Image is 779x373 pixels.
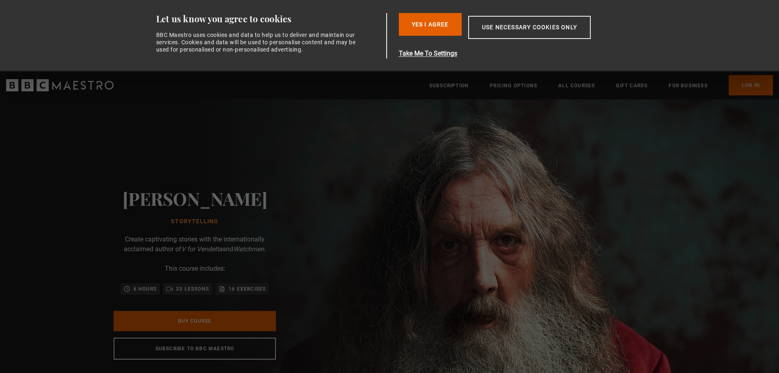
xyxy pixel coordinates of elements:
[165,264,225,274] p: This course includes:
[228,285,266,293] p: 16 exercises
[399,49,629,58] button: Take Me To Settings
[669,82,707,90] a: For business
[468,16,591,39] button: Use necessary cookies only
[123,188,267,209] h2: [PERSON_NAME]
[233,245,264,253] i: Watchmen
[429,75,773,95] nav: Primary
[114,338,276,360] a: Subscribe to BBC Maestro
[490,82,537,90] a: Pricing Options
[181,245,222,253] i: V for Vendetta
[429,82,469,90] a: Subscription
[6,79,114,91] svg: BBC Maestro
[616,82,648,90] a: Gift Cards
[176,285,209,293] p: 33 lessons
[729,75,773,95] a: Log In
[156,13,383,25] div: Let us know you agree to cookies
[133,285,157,293] p: 6 hours
[156,31,361,54] div: BBC Maestro uses cookies and data to help us to deliver and maintain our services. Cookies and da...
[114,311,276,331] a: Buy Course
[114,235,276,254] p: Create captivating stories with the internationally acclaimed author of and .
[123,218,267,225] h1: Storytelling
[558,82,595,90] a: All Courses
[399,13,462,36] button: Yes I Agree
